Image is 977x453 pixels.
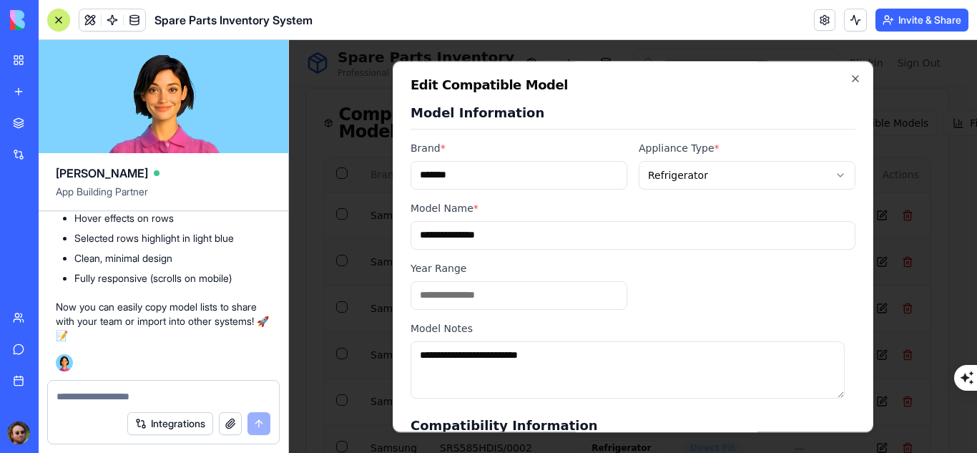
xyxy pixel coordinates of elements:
label: Model Name [122,161,566,175]
label: Year Range [122,221,338,235]
p: Now you can easily copy model lists to share with your team or import into other systems! 🚀📝 [56,300,271,343]
span: Spare Parts Inventory System [154,11,313,29]
h3: Compatibility Information [122,376,566,402]
img: logo [10,10,99,30]
span: App Building Partner [56,185,271,210]
button: Invite & Share [875,9,968,31]
h3: Model Information [122,63,566,89]
li: Fully responsive (scrolls on mobile) [74,271,271,286]
img: ACg8ocLOzJOMfx9isZ1m78W96V-9B_-F0ZO2mgTmhXa4GGAzbULkhUdz=s96-c [7,422,30,444]
li: Hover effects on rows [74,211,271,225]
span: [PERSON_NAME] [56,165,148,182]
label: Model Notes [122,281,566,296]
label: Brand [122,101,338,115]
li: Selected rows highlight in light blue [74,231,271,245]
h2: Edit Compatible Model [122,39,566,52]
li: Clean, minimal design [74,251,271,266]
img: Ella_00000_wcx2te.png [56,354,73,371]
label: Appliance Type [350,101,566,115]
button: Integrations [127,412,213,435]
